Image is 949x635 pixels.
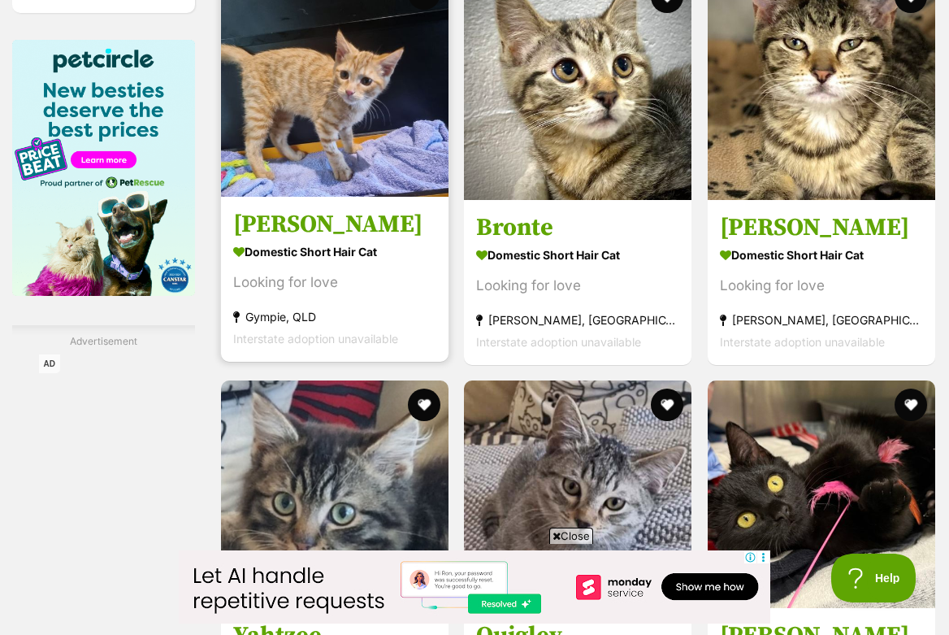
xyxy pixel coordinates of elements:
[652,389,684,421] button: favourite
[708,381,935,608] img: Yasmin - Domestic Short Hair Cat
[233,306,436,328] strong: Gympie, QLD
[720,275,923,297] div: Looking for love
[464,381,691,608] img: Quigley - Domestic Short Hair (DSH) Cat
[464,200,691,365] a: Bronte Domestic Short Hair Cat Looking for love [PERSON_NAME], [GEOGRAPHIC_DATA] Interstate adopt...
[39,354,60,373] span: AD
[12,40,195,296] img: Pet Circle promo banner
[221,197,448,362] a: [PERSON_NAME] Domestic Short Hair Cat Looking for love Gympie, QLD Interstate adoption unavailable
[476,309,679,331] strong: [PERSON_NAME], [GEOGRAPHIC_DATA]
[549,528,593,544] span: Close
[233,332,398,346] span: Interstate adoption unavailable
[233,240,436,263] strong: Domestic Short Hair Cat
[831,554,916,602] iframe: Help Scout Beacon - Open
[476,243,679,267] strong: Domestic Short Hair Cat
[221,381,448,608] img: Yahtzee - Domestic Medium Hair (DMH) Cat
[720,212,923,243] h3: [PERSON_NAME]
[476,212,679,243] h3: Bronte
[476,275,679,297] div: Looking for love
[720,243,923,267] strong: Domestic Short Hair Cat
[233,209,436,240] h3: [PERSON_NAME]
[720,309,923,331] strong: [PERSON_NAME], [GEOGRAPHIC_DATA]
[720,335,885,349] span: Interstate adoption unavailable
[708,200,935,365] a: [PERSON_NAME] Domestic Short Hair Cat Looking for love [PERSON_NAME], [GEOGRAPHIC_DATA] Interstat...
[476,335,641,349] span: Interstate adoption unavailable
[895,389,927,421] button: favourite
[233,272,436,294] div: Looking for love
[408,389,440,421] button: favourite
